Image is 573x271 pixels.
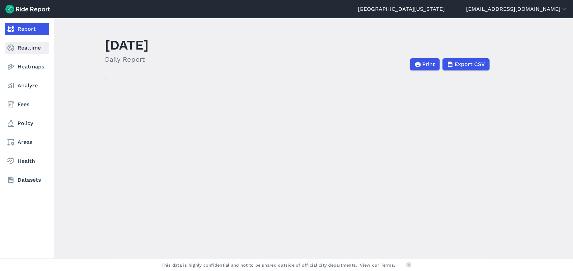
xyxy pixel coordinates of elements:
a: View our Terms. [360,262,396,268]
a: Policy [5,117,49,129]
h2: Daily Report [105,54,149,64]
a: Fees [5,98,49,111]
a: [GEOGRAPHIC_DATA][US_STATE] [358,5,445,13]
a: Areas [5,136,49,148]
a: Analyze [5,80,49,92]
a: Realtime [5,42,49,54]
img: Ride Report [5,5,50,13]
button: [EMAIL_ADDRESS][DOMAIN_NAME] [466,5,568,13]
a: Health [5,155,49,167]
button: Export CSV [442,58,490,70]
button: Print [410,58,440,70]
span: Print [423,60,435,68]
a: Report [5,23,49,35]
a: Heatmaps [5,61,49,73]
span: Export CSV [455,60,485,68]
h1: [DATE] [105,36,149,54]
a: Datasets [5,174,49,186]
